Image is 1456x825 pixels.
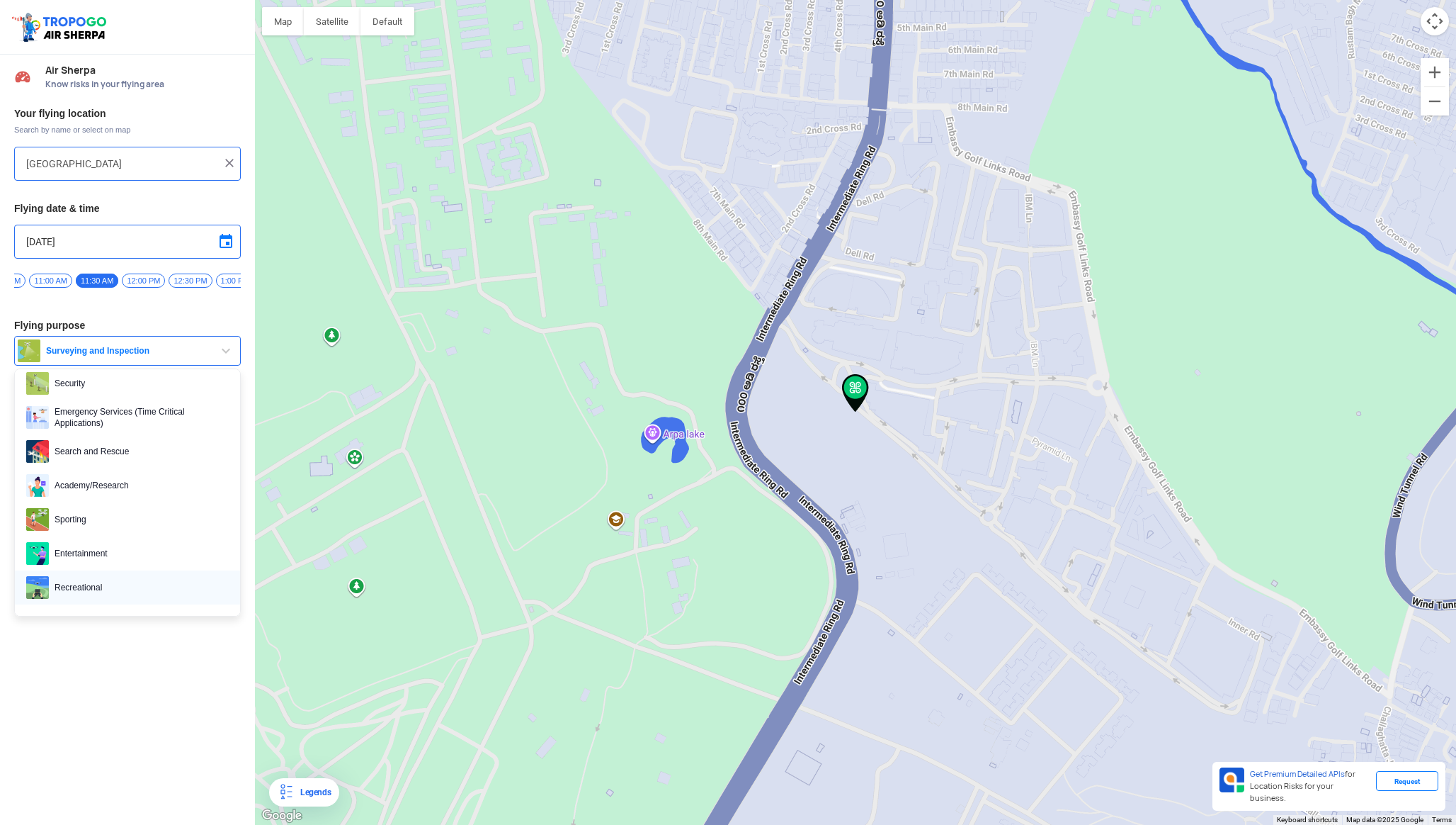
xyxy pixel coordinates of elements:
img: security.png [26,372,49,395]
img: Risk Scores [14,68,31,85]
span: Search and Rescue [49,440,229,463]
span: 11:00 AM [29,274,72,288]
img: ic_close.png [222,156,237,170]
a: Open this area in Google Maps (opens a new window) [258,807,305,825]
span: 12:30 PM [169,274,212,288]
button: Show street map [262,7,304,35]
span: Security [49,372,229,395]
button: Keyboard shortcuts [1277,815,1338,825]
img: recreational.png [26,576,49,599]
div: Request [1376,771,1438,791]
span: Know risks in your flying area [45,79,241,90]
img: enterteinment.png [26,542,49,565]
img: survey.png [18,339,40,362]
img: Premium APIs [1219,768,1244,792]
div: Legends [295,784,331,801]
span: Search by name or select on map [14,124,241,135]
input: Search your flying location [26,155,218,172]
span: Get Premium Detailed APIs [1250,769,1345,779]
span: 12:00 PM [122,274,165,288]
button: Map camera controls [1421,7,1449,35]
input: Select Date [26,233,229,250]
img: sporting.png [26,508,49,531]
img: rescue.png [26,440,49,463]
img: Google [258,807,305,825]
span: Sporting [49,508,229,531]
img: Legends [278,784,295,801]
img: ic_tgdronemaps.svg [11,11,111,43]
h3: Flying date & time [14,203,241,213]
span: Academy/Research [49,474,229,497]
span: 11:30 AM [76,274,118,288]
button: Show satellite imagery [304,7,360,35]
span: Surveying and Inspection [40,345,217,357]
h3: Your flying location [14,108,241,118]
img: emergency.png [26,406,49,429]
button: Zoom out [1421,87,1449,116]
button: Zoom in [1421,58,1449,86]
a: Terms [1432,816,1452,824]
ul: Surveying and Inspection [14,369,241,617]
span: Map data ©2025 Google [1346,816,1423,824]
h3: Flying purpose [14,320,241,330]
span: Recreational [49,576,229,599]
div: for Location Risks for your business. [1244,768,1376,805]
span: Entertainment [49,542,229,565]
span: Air Sherpa [45,64,241,76]
span: 1:00 PM [216,274,255,288]
img: acadmey.png [26,474,49,497]
button: Surveying and Inspection [14,336,241,366]
span: Emergency Services (Time Critical Applications) [49,406,229,429]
